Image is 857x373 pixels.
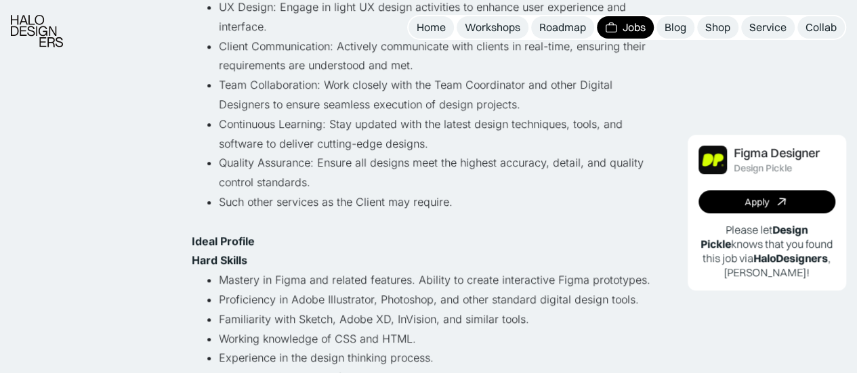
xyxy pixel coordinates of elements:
li: Quality Assurance: Ensure all designs meet the highest accuracy, detail, and quality control stan... [219,153,666,192]
div: Workshops [465,20,520,35]
a: Blog [656,16,694,39]
li: Proficiency in Adobe Illustrator, Photoshop, and other standard digital design tools. [219,290,666,309]
li: Experience in the design thinking process. [219,348,666,368]
a: Apply [698,191,836,214]
div: Service [749,20,787,35]
div: Figma Designer [734,146,820,160]
a: Shop [697,16,738,39]
img: Job Image [698,146,727,175]
li: Familiarity with Sketch, Adobe XD, InVision, and similar tools. [219,309,666,329]
li: Such other services as the Client may require. [219,192,666,232]
a: Workshops [457,16,528,39]
b: HaloDesigners [753,252,828,265]
b: Design Pickle [701,223,808,251]
a: Collab [797,16,845,39]
div: Shop [705,20,730,35]
div: Blog [665,20,686,35]
li: Working knowledge of CSS and HTML. [219,329,666,349]
li: Team Collaboration: Work closely with the Team Coordinator and other Digital Designers to ensure ... [219,75,666,114]
div: Apply [745,197,769,209]
div: Roadmap [539,20,586,35]
div: Design Pickle [734,163,792,175]
strong: Ideal Profile Hard Skills [192,234,255,267]
div: Collab [806,20,837,35]
li: Client Communication: Actively communicate with clients in real-time, ensuring their requirements... [219,37,666,76]
a: Home [409,16,454,39]
li: Continuous Learning: Stay updated with the latest design techniques, tools, and software to deliv... [219,114,666,154]
a: Service [741,16,795,39]
div: Jobs [623,20,646,35]
div: Home [417,20,446,35]
li: Mastery in Figma and related features. Ability to create interactive Figma prototypes. [219,270,666,290]
p: Please let knows that you found this job via , [PERSON_NAME]! [698,223,836,280]
a: Roadmap [531,16,594,39]
a: Jobs [597,16,654,39]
